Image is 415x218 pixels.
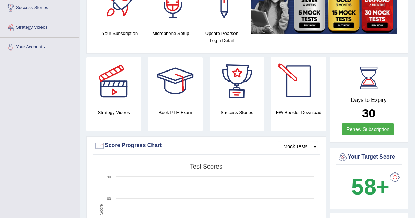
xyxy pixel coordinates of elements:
h4: Microphone Setup [149,30,193,37]
div: Score Progress Chart [94,141,318,151]
h4: Success Stories [210,109,264,116]
h4: Strategy Videos [86,109,141,116]
a: Renew Subscription [342,123,394,135]
b: 58+ [351,174,389,199]
h4: EW Booklet Download [271,109,326,116]
text: 90 [107,175,111,179]
b: 30 [362,106,376,120]
text: 60 [107,197,111,201]
h4: Days to Expiry [338,97,400,103]
h4: Your Subscription [98,30,142,37]
tspan: Test scores [190,163,222,170]
div: Your Target Score [338,152,400,162]
h4: Update Pearson Login Detail [200,30,244,44]
h4: Book PTE Exam [148,109,203,116]
tspan: Score [99,204,104,215]
a: Your Account [0,38,79,55]
a: Strategy Videos [0,18,79,35]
